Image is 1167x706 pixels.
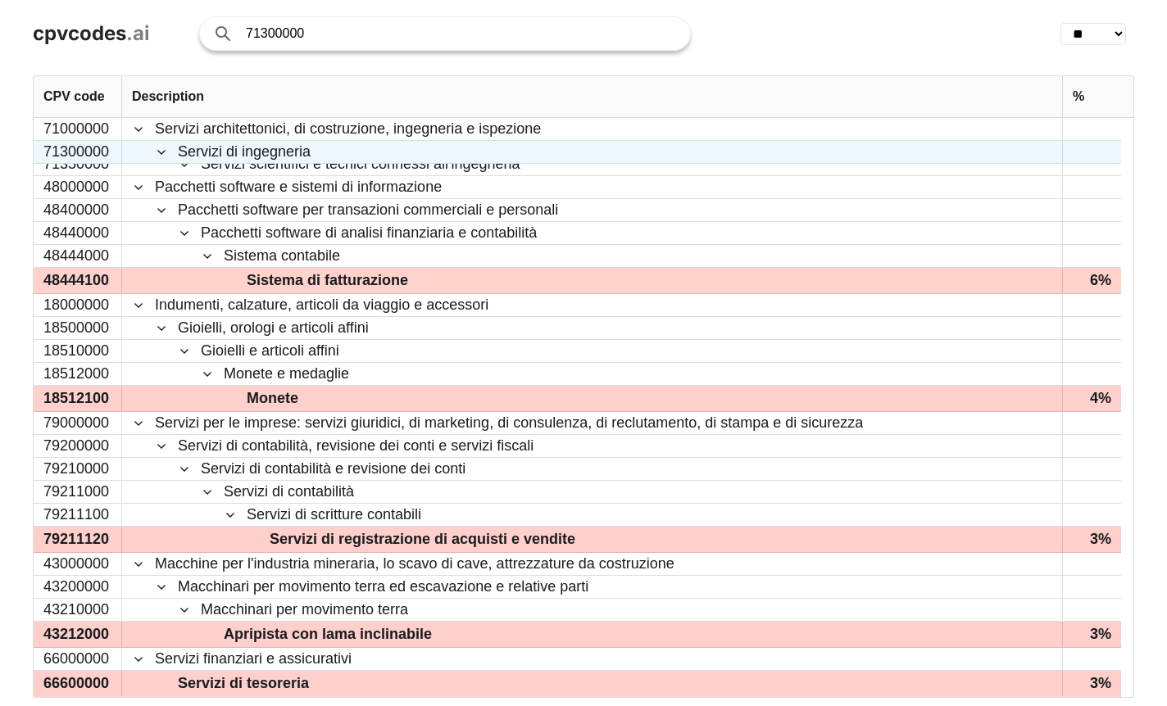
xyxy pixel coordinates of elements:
[178,142,311,162] span: Servizi di ingegneria
[34,153,122,175] div: 71350000
[247,269,408,292] span: Sistema di fatturazione
[224,364,349,384] span: Monete e medaglie
[34,222,122,244] div: 48440000
[34,141,122,163] div: 71300000
[155,119,541,139] span: Servizi architettonici, di costruzione, ingegneria e ispezione
[201,223,537,243] span: Pacchetti software di analisi finanziaria e contabilità
[1062,386,1121,411] div: 4%
[247,387,298,410] span: Monete
[224,622,432,646] span: Apripista con lama inclinabile
[246,17,674,50] input: Search products or services...
[201,459,465,479] span: Servizi di contabilità e revisione dei conti
[178,200,558,220] span: Pacchetti software per transazioni commerciali e personali
[34,317,122,339] div: 18500000
[270,527,575,551] span: Servizi di registrazione di acquisti e vendite
[178,672,309,695] span: Servizi di tesoreria
[155,295,488,315] span: Indumenti, calzature, articoli da viaggio e accessori
[1062,622,1121,647] div: 3%
[178,436,534,456] span: Servizi di contabilità, revisione dei conti e servizi fiscali
[126,21,150,45] span: .ai
[247,505,421,525] span: Servizi di scritture contabili
[34,199,122,221] div: 48400000
[34,458,122,480] div: 79210000
[34,622,122,647] div: 43212000
[34,504,122,526] div: 79211100
[201,600,408,620] span: Macchinari per movimento terra
[34,481,122,503] div: 79211000
[34,363,122,385] div: 18512000
[155,649,352,669] span: Servizi finanziari e assicurativi
[34,245,122,267] div: 48444000
[34,294,122,316] div: 18000000
[34,386,122,411] div: 18512100
[1062,268,1121,293] div: 6%
[201,341,339,361] span: Gioielli e articoli affini
[34,118,122,140] div: 71000000
[34,340,122,362] div: 18510000
[201,154,520,174] span: Servizi scientifici e tecnici connessi all'ingegneria
[132,89,204,104] span: Description
[43,89,105,104] span: CPV code
[34,176,122,198] div: 48000000
[178,577,588,597] span: Macchinari per movimento terra ed escavazione e relative parti
[1073,89,1084,104] span: %
[1062,527,1121,552] div: 3%
[224,482,354,502] span: Servizi di contabilità
[178,318,369,338] span: Gioielli, orologi e articoli affini
[224,246,340,266] span: Sistema contabile
[34,553,122,575] div: 43000000
[34,599,122,621] div: 43210000
[34,671,122,696] div: 66600000
[155,413,863,433] span: Servizi per le imprese: servizi giuridici, di marketing, di consulenza, di reclutamento, di stamp...
[34,435,122,457] div: 79200000
[34,527,122,552] div: 79211120
[33,22,150,46] a: cpvcodes.ai
[1062,671,1121,696] div: 3%
[34,268,122,293] div: 48444100
[34,412,122,434] div: 79000000
[33,21,126,45] span: cpvcodes
[155,177,442,197] span: Pacchetti software e sistemi di informazione
[155,554,674,574] span: Macchine per l'industria mineraria, lo scavo di cave, attrezzature da costruzione
[34,576,122,598] div: 43200000
[34,648,122,670] div: 66000000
